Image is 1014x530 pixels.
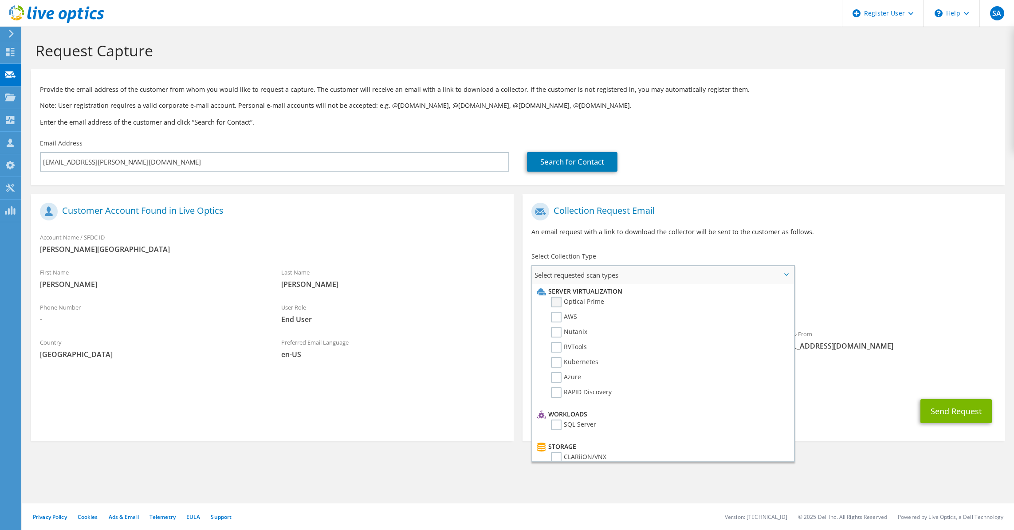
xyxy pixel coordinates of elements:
label: AWS [551,312,577,322]
a: Ads & Email [109,513,139,521]
li: Storage [535,441,789,452]
div: Phone Number [31,298,272,329]
span: [EMAIL_ADDRESS][DOMAIN_NAME] [773,341,996,351]
h1: Collection Request Email [531,203,992,220]
svg: \n [935,9,943,17]
div: Account Name / SFDC ID [31,228,514,259]
a: Telemetry [149,513,176,521]
a: EULA [186,513,200,521]
label: Azure [551,372,581,383]
li: © 2025 Dell Inc. All Rights Reserved [798,513,887,521]
a: Support [211,513,232,521]
span: Select requested scan types [532,266,794,284]
a: Search for Contact [527,152,617,172]
a: Cookies [78,513,98,521]
li: Server Virtualization [535,286,789,297]
label: RAPID Discovery [551,387,612,398]
span: End User [281,314,505,324]
span: [PERSON_NAME] [281,279,505,289]
p: An email request with a link to download the collector will be sent to the customer as follows. [531,227,996,237]
h1: Customer Account Found in Live Optics [40,203,500,220]
h1: Request Capture [35,41,996,60]
span: - [40,314,263,324]
div: To [523,325,764,355]
div: User Role [272,298,514,329]
a: Privacy Policy [33,513,67,521]
label: Kubernetes [551,357,598,368]
label: Optical Prime [551,297,604,307]
p: Provide the email address of the customer from whom you would like to request a capture. The cust... [40,85,996,94]
span: en-US [281,349,505,359]
div: First Name [31,263,272,294]
h3: Enter the email address of the customer and click “Search for Contact”. [40,117,996,127]
li: Powered by Live Optics, a Dell Technology [898,513,1003,521]
div: Preferred Email Language [272,333,514,364]
button: Send Request [920,399,992,423]
label: SQL Server [551,420,596,430]
label: CLARiiON/VNX [551,452,606,463]
div: CC & Reply To [523,360,1005,390]
label: RVTools [551,342,587,353]
span: [GEOGRAPHIC_DATA] [40,349,263,359]
div: Country [31,333,272,364]
label: Email Address [40,139,83,148]
span: [PERSON_NAME] [40,279,263,289]
label: Select Collection Type [531,252,596,261]
p: Note: User registration requires a valid corporate e-mail account. Personal e-mail accounts will ... [40,101,996,110]
div: Sender & From [764,325,1005,355]
div: Requested Collections [523,287,1005,320]
label: Nutanix [551,327,587,338]
li: Workloads [535,409,789,420]
li: Version: [TECHNICAL_ID] [725,513,787,521]
div: Last Name [272,263,514,294]
span: SA [990,6,1004,20]
span: [PERSON_NAME][GEOGRAPHIC_DATA] [40,244,505,254]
